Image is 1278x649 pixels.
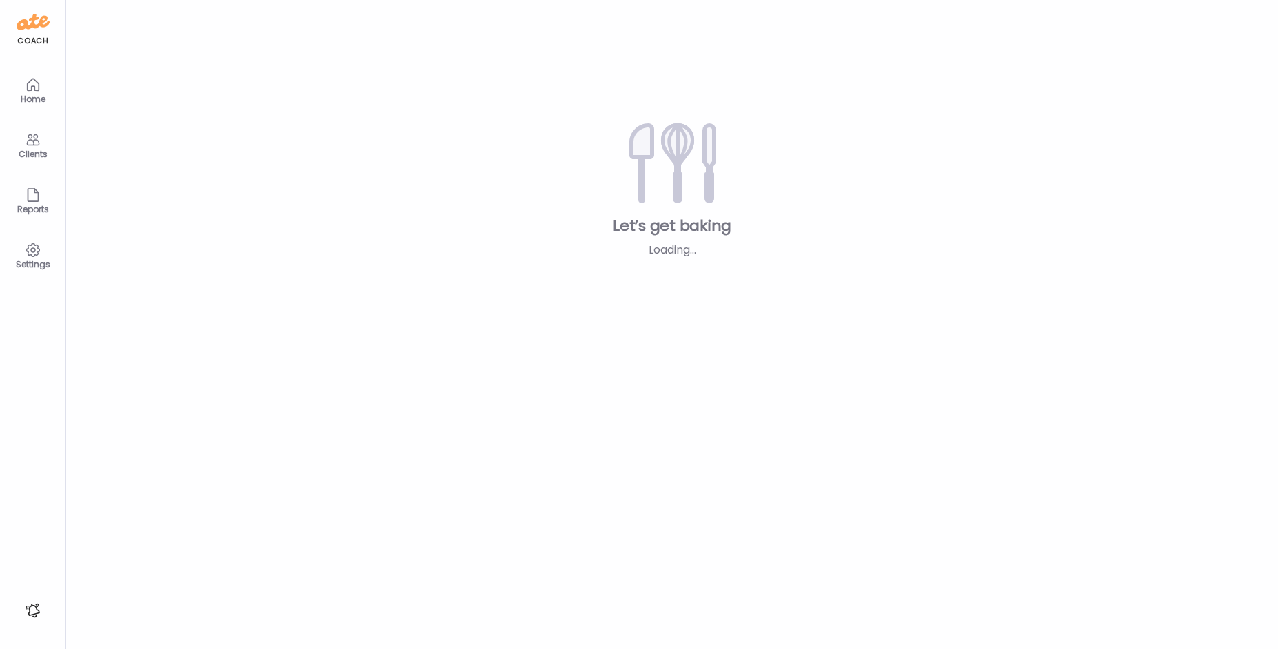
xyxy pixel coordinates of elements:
div: Let’s get baking [88,216,1256,236]
img: ate [17,11,50,33]
div: Reports [8,205,58,214]
div: Loading... [576,242,769,258]
div: Settings [8,260,58,269]
div: Clients [8,150,58,158]
div: Home [8,94,58,103]
div: coach [17,35,48,47]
